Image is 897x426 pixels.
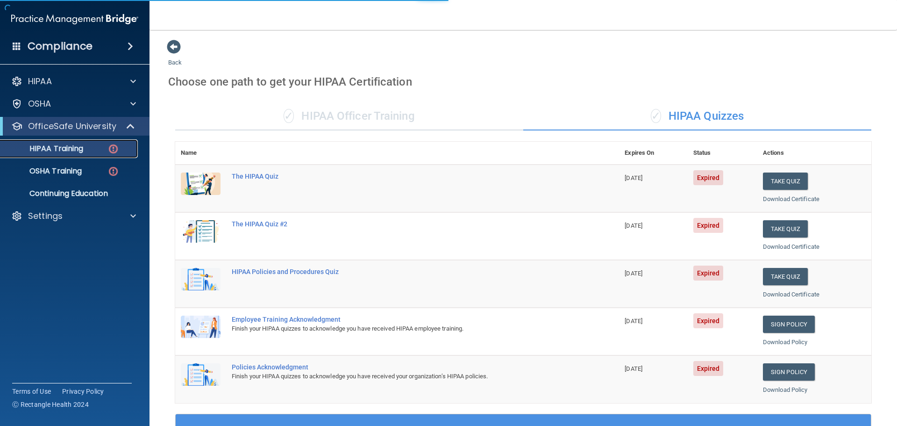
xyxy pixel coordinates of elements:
a: HIPAA [11,76,136,87]
span: Expired [693,313,724,328]
p: OSHA Training [6,166,82,176]
div: The HIPAA Quiz [232,173,572,180]
th: Status [688,142,757,165]
span: [DATE] [625,174,642,181]
span: Expired [693,266,724,281]
th: Expires On [619,142,687,165]
a: Download Certificate [763,195,819,202]
a: Back [168,48,182,66]
p: HIPAA [28,76,52,87]
span: [DATE] [625,222,642,229]
p: HIPAA Training [6,144,83,153]
div: HIPAA Officer Training [175,102,523,130]
th: Actions [757,142,871,165]
h4: Compliance [28,40,93,53]
div: Policies Acknowledgment [232,363,572,371]
span: [DATE] [625,270,642,277]
a: Download Policy [763,339,808,346]
span: Expired [693,218,724,233]
div: HIPAA Quizzes [523,102,871,130]
th: Name [175,142,226,165]
span: [DATE] [625,318,642,325]
a: Sign Policy [763,363,815,381]
img: danger-circle.6113f641.png [107,166,119,177]
a: Download Policy [763,386,808,393]
div: Finish your HIPAA quizzes to acknowledge you have received your organization’s HIPAA policies. [232,371,572,382]
p: Continuing Education [6,189,134,198]
span: ✓ [651,109,661,123]
div: Choose one path to get your HIPAA Certification [168,68,878,95]
span: Ⓒ Rectangle Health 2024 [12,400,89,409]
div: The HIPAA Quiz #2 [232,220,572,228]
p: Settings [28,210,63,222]
a: Sign Policy [763,316,815,333]
button: Take Quiz [763,220,808,238]
span: [DATE] [625,365,642,372]
div: Finish your HIPAA quizzes to acknowledge you have received HIPAA employee training. [232,323,572,334]
p: OfficeSafe University [28,121,116,132]
div: Employee Training Acknowledgment [232,316,572,323]
img: PMB logo [11,10,138,29]
a: OSHA [11,98,136,109]
button: Take Quiz [763,268,808,285]
p: OSHA [28,98,51,109]
span: ✓ [284,109,294,123]
span: Expired [693,361,724,376]
a: Download Certificate [763,291,819,298]
a: Settings [11,210,136,222]
span: Expired [693,170,724,185]
a: Download Certificate [763,243,819,250]
img: danger-circle.6113f641.png [107,143,119,155]
a: Terms of Use [12,387,51,396]
a: OfficeSafe University [11,121,135,132]
a: Privacy Policy [62,387,104,396]
button: Take Quiz [763,173,808,190]
div: HIPAA Policies and Procedures Quiz [232,268,572,275]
